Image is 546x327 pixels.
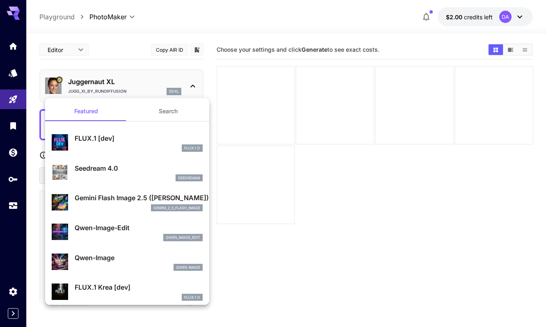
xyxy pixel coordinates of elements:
div: Qwen-ImageQwen Image [52,249,203,274]
div: Qwen-Image-Editqwen_image_edit [52,220,203,245]
p: Gemini Flash Image 2.5 ([PERSON_NAME]) [75,193,203,203]
p: qwen_image_edit [166,235,200,240]
div: FLUX.1 Krea [dev]FLUX.1 D [52,279,203,304]
button: Featured [45,101,127,121]
p: seedream4 [178,175,200,181]
p: Qwen Image [176,265,200,270]
p: FLUX.1 D [184,295,200,300]
p: Seedream 4.0 [75,163,203,173]
p: Qwen-Image [75,253,203,263]
p: FLUX.1 D [184,145,200,151]
p: gemini_2_5_flash_image [153,205,200,211]
div: Gemini Flash Image 2.5 ([PERSON_NAME])gemini_2_5_flash_image [52,190,203,215]
div: Seedream 4.0seedream4 [52,160,203,185]
button: Search [127,101,209,121]
p: Qwen-Image-Edit [75,223,203,233]
div: FLUX.1 [dev]FLUX.1 D [52,130,203,155]
p: FLUX.1 [dev] [75,133,203,143]
p: FLUX.1 Krea [dev] [75,282,203,292]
